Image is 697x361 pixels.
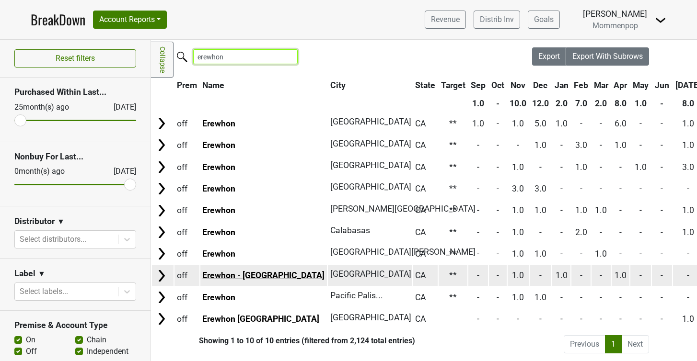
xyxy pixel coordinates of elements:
[497,140,499,150] span: -
[512,271,524,280] span: 1.0
[552,95,571,112] th: 2.0
[497,293,499,302] span: -
[661,271,663,280] span: -
[330,269,411,279] span: [GEOGRAPHIC_DATA]
[580,293,582,302] span: -
[534,205,546,215] span: 1.0
[154,225,169,239] img: Arrow right
[87,346,128,357] label: Independent
[687,271,689,280] span: -
[472,119,484,128] span: 1.0
[661,184,663,193] span: -
[595,205,607,215] span: 1.0
[415,314,426,324] span: CA
[477,249,479,259] span: -
[415,162,426,172] span: CA
[202,293,235,302] a: Erewhon
[174,178,199,199] td: off
[639,119,642,128] span: -
[639,184,642,193] span: -
[174,309,199,329] td: off
[539,271,542,280] span: -
[151,336,415,345] div: Showing 1 to 10 of 10 entries (filtered from 2,124 total entries)
[330,117,411,126] span: [GEOGRAPHIC_DATA]
[682,119,694,128] span: 1.0
[575,205,587,215] span: 1.0
[682,205,694,215] span: 1.0
[600,314,602,324] span: -
[202,184,235,193] a: Erewhon
[415,205,426,215] span: CA
[687,293,689,302] span: -
[619,249,622,259] span: -
[661,162,663,172] span: -
[489,77,507,94] th: Oct: activate to sort column ascending
[202,80,224,90] span: Name
[539,314,542,324] span: -
[26,346,37,357] label: Off
[328,77,407,94] th: City: activate to sort column ascending
[687,184,689,193] span: -
[619,227,622,237] span: -
[468,77,488,94] th: Sep: activate to sort column ascending
[580,119,582,128] span: -
[530,77,551,94] th: Dec: activate to sort column ascending
[600,293,602,302] span: -
[415,184,426,193] span: CA
[413,77,438,94] th: State: activate to sort column ascending
[151,42,174,78] a: Collapse
[560,205,563,215] span: -
[477,293,479,302] span: -
[330,247,476,257] span: [GEOGRAPHIC_DATA][PERSON_NAME]
[497,205,499,215] span: -
[497,119,499,128] span: -
[497,162,499,172] span: -
[154,160,169,174] img: Arrow right
[580,271,582,280] span: -
[552,77,571,94] th: Jan: activate to sort column ascending
[154,181,169,196] img: Arrow right
[174,222,199,242] td: off
[174,244,199,264] td: off
[468,95,488,112] th: 1.0
[661,314,663,324] span: -
[202,162,235,172] a: Erewhon
[14,87,136,97] h3: Purchased Within Last...
[330,291,383,300] span: Pacific Palis...
[87,334,106,346] label: Chain
[575,227,587,237] span: 2.0
[512,293,524,302] span: 1.0
[14,269,35,279] h3: Label
[556,271,568,280] span: 1.0
[154,290,169,305] img: Arrow right
[415,119,426,128] span: CA
[661,249,663,259] span: -
[489,95,507,112] th: -
[202,119,235,128] a: Erewhon
[661,293,663,302] span: -
[330,182,411,192] span: [GEOGRAPHIC_DATA]
[154,247,169,261] img: Arrow right
[497,271,499,280] span: -
[560,140,563,150] span: -
[571,95,591,112] th: 7.0
[174,200,199,221] td: off
[439,77,468,94] th: Target: activate to sort column ascending
[477,271,479,280] span: -
[415,140,426,150] span: CA
[534,249,546,259] span: 1.0
[202,227,235,237] a: Erewhon
[477,184,479,193] span: -
[600,119,602,128] span: -
[202,205,235,215] a: Erewhon
[14,49,136,68] button: Reset filters
[174,77,199,94] th: Prem: activate to sort column ascending
[619,184,622,193] span: -
[477,140,479,150] span: -
[661,140,663,150] span: -
[14,216,55,226] h3: Distributor
[661,227,663,237] span: -
[682,162,694,172] span: 3.0
[639,249,642,259] span: -
[528,11,560,29] a: Goals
